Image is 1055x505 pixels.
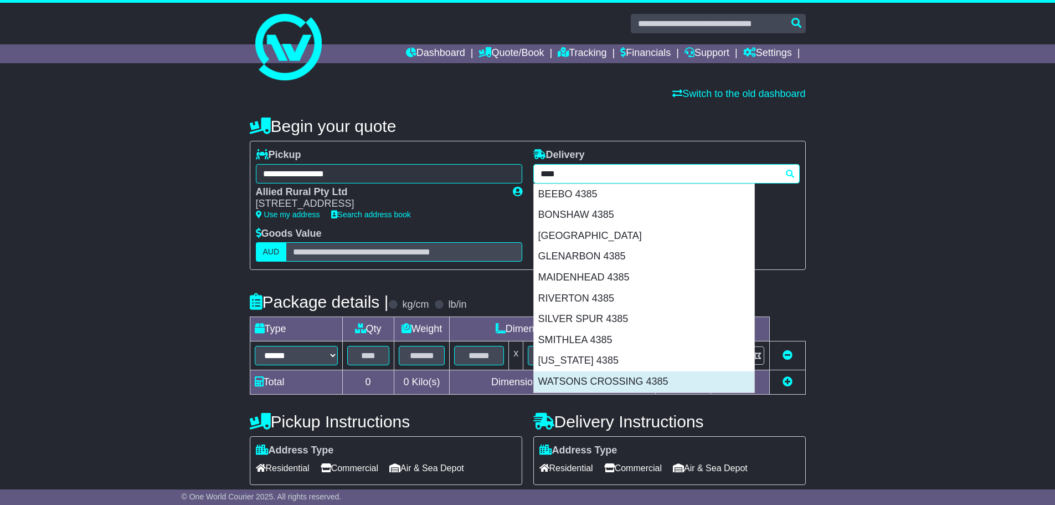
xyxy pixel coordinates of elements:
[533,412,806,431] h4: Delivery Instructions
[331,210,411,219] a: Search address book
[534,330,754,351] div: SMITHLEA 4385
[402,299,429,311] label: kg/cm
[250,412,522,431] h4: Pickup Instructions
[256,242,287,262] label: AUD
[256,460,310,477] span: Residential
[534,226,754,247] div: [GEOGRAPHIC_DATA]
[448,299,466,311] label: lb/in
[478,44,544,63] a: Quote/Book
[509,341,523,370] td: x
[533,164,800,183] typeahead: Please provide city
[673,460,748,477] span: Air & Sea Depot
[256,198,502,210] div: [STREET_ADDRESS]
[672,88,805,99] a: Switch to the old dashboard
[256,210,320,219] a: Use my address
[250,370,342,395] td: Total
[342,370,394,395] td: 0
[534,205,754,226] div: BONSHAW 4385
[450,370,656,395] td: Dimensions in Centimetre(s)
[604,460,662,477] span: Commercial
[250,117,806,135] h4: Begin your quote
[342,317,394,341] td: Qty
[685,44,729,63] a: Support
[321,460,378,477] span: Commercial
[450,317,656,341] td: Dimensions (L x W x H)
[534,350,754,371] div: [US_STATE] 4385
[533,149,585,161] label: Delivery
[394,370,450,395] td: Kilo(s)
[406,44,465,63] a: Dashboard
[558,44,606,63] a: Tracking
[389,460,464,477] span: Air & Sea Depot
[783,350,792,361] a: Remove this item
[620,44,671,63] a: Financials
[250,293,389,311] h4: Package details |
[256,186,502,198] div: Allied Rural Pty Ltd
[534,267,754,288] div: MAIDENHEAD 4385
[534,371,754,392] div: WATSONS CROSSING 4385
[539,445,617,457] label: Address Type
[534,288,754,309] div: RIVERTON 4385
[256,228,322,240] label: Goods Value
[182,492,342,501] span: © One World Courier 2025. All rights reserved.
[394,317,450,341] td: Weight
[534,309,754,330] div: SILVER SPUR 4385
[256,149,301,161] label: Pickup
[256,445,334,457] label: Address Type
[250,317,342,341] td: Type
[534,184,754,205] div: BEEBO 4385
[539,460,593,477] span: Residential
[783,376,792,387] a: Add new item
[743,44,792,63] a: Settings
[403,376,409,387] span: 0
[534,246,754,267] div: GLENARBON 4385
